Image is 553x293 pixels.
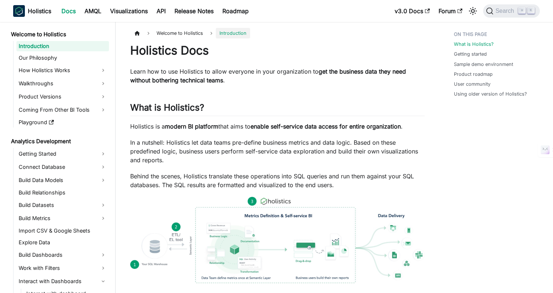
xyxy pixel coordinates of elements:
[16,226,109,236] a: Import CSV & Google Sheets
[13,5,25,17] img: Holistics
[57,5,80,17] a: Docs
[218,5,253,17] a: Roadmap
[153,28,207,38] span: Welcome to Holistics
[130,28,144,38] a: Home page
[454,81,490,88] a: User community
[16,41,109,51] a: Introduction
[454,71,493,78] a: Product roadmap
[130,138,425,164] p: In a nutshell: Holistics let data teams pre-define business metrics and data logic. Based on thes...
[130,122,425,131] p: Holistics is a that aims to .
[130,197,425,283] img: How Holistics fits in your Data Stack
[434,5,467,17] a: Forum
[28,7,51,15] b: Holistics
[165,123,218,130] strong: modern BI platform
[251,123,401,130] strong: enable self-service data access for entire organization
[16,117,109,127] a: Playground
[16,91,109,103] a: Product Versions
[493,8,519,14] span: Search
[80,5,106,17] a: AMQL
[16,188,109,198] a: Build Relationships
[130,67,425,85] p: Learn how to use Holistics to allow everyone in your organization to .
[518,7,526,14] kbd: ⌘
[130,28,425,38] nav: Breadcrumbs
[16,199,109,211] a: Build Datasets
[16,249,109,261] a: Build Dashboards
[216,28,250,38] span: Introduction
[16,174,109,186] a: Build Data Models
[454,41,494,48] a: What is Holistics?
[454,51,487,58] a: Getting started
[16,64,109,76] a: How Holistics Works
[130,43,425,58] h1: Holistics Docs
[16,78,109,89] a: Walkthroughs
[16,53,109,63] a: Our Philosophy
[390,5,434,17] a: v3.0 Docs
[9,136,109,146] a: Analytics Development
[16,104,109,116] a: Coming From Other BI Tools
[16,275,109,287] a: Interact with Dashboards
[16,262,109,274] a: Work with Filters
[527,7,535,14] kbd: K
[454,61,513,68] a: Sample demo environment
[16,237,109,248] a: Explore Data
[467,5,479,17] button: Switch between dark and light mode (currently light mode)
[170,5,218,17] a: Release Notes
[9,29,109,40] a: Welcome to Holistics
[152,5,170,17] a: API
[130,172,425,189] p: Behind the scenes, Holistics translate these operations into SQL queries and run them against you...
[6,22,116,293] nav: Docs sidebar
[13,5,51,17] a: HolisticsHolistics
[16,212,109,224] a: Build Metrics
[16,148,109,160] a: Getting Started
[454,90,527,97] a: Using older version of Holistics?
[106,5,152,17] a: Visualizations
[16,161,109,173] a: Connect Database
[130,102,425,116] h2: What is Holistics?
[483,4,540,18] button: Search (Command+K)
